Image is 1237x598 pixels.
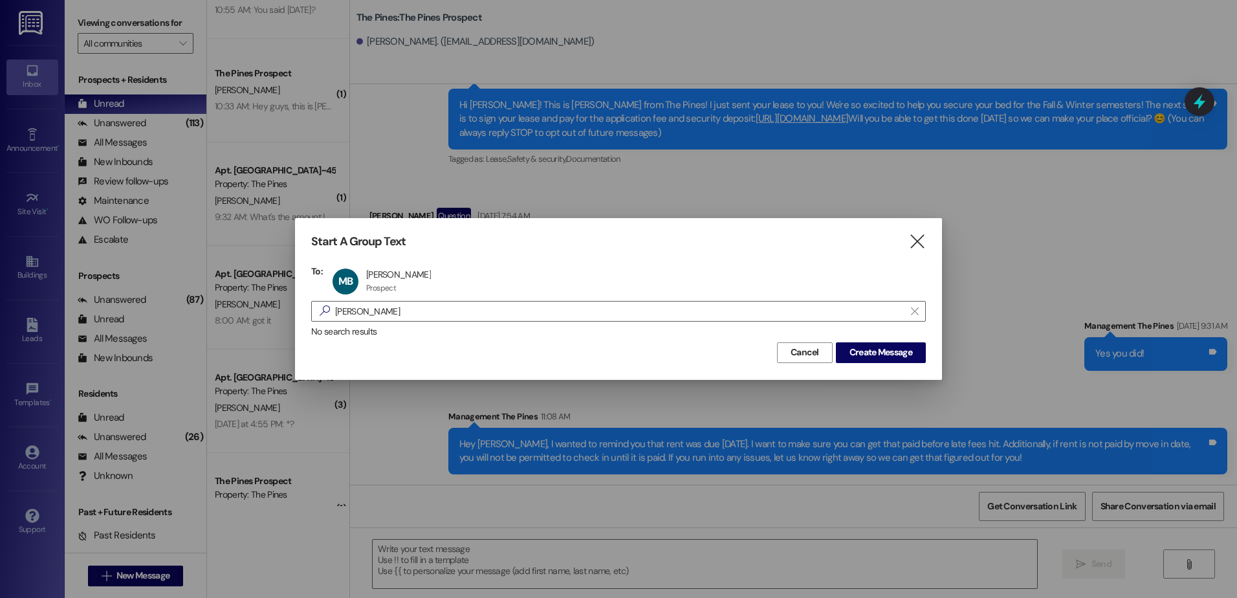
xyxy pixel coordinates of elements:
button: Cancel [777,342,833,363]
i:  [314,304,335,318]
span: Create Message [849,346,912,359]
button: Create Message [836,342,926,363]
i:  [911,306,918,316]
div: [PERSON_NAME] [366,269,431,280]
h3: To: [311,265,323,277]
button: Clear text [904,302,925,321]
i:  [908,235,926,249]
input: Search for any contact or apartment [335,302,904,320]
div: No search results [311,325,926,338]
span: MB [338,274,353,288]
span: Cancel [791,346,819,359]
h3: Start A Group Text [311,234,406,249]
div: Prospect [366,283,396,293]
